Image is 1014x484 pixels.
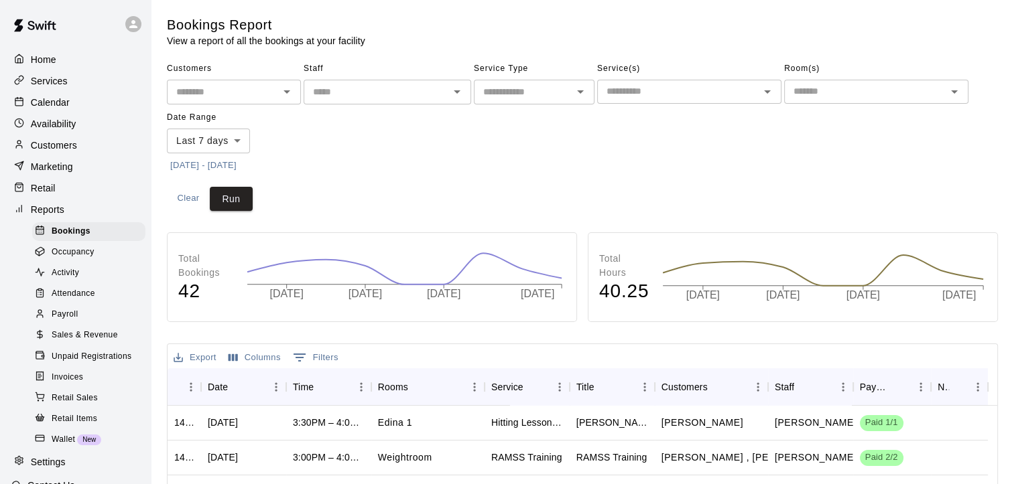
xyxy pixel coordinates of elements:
button: Sort [174,378,193,396]
div: Retail Sales [32,389,145,408]
tspan: [DATE] [846,289,880,301]
span: Attendance [52,287,95,301]
div: Date [201,368,286,406]
a: Marketing [11,157,140,177]
div: Rooms [378,368,408,406]
button: Show filters [290,347,342,368]
p: Calendar [31,96,70,109]
div: Time [293,368,314,406]
a: Bookings [32,221,151,242]
button: Sort [949,378,968,396]
span: Paid 2/2 [860,451,903,464]
span: Service(s) [597,58,781,80]
a: Customers [11,135,140,155]
h4: 40.25 [599,280,649,303]
p: Edina 1 [378,416,412,430]
span: Invoices [52,371,83,384]
p: Reports [31,203,64,216]
a: Retail Items [32,408,151,429]
button: Sort [892,378,911,396]
div: Hitting Lesson-30 Minutes [491,416,563,429]
p: Weightroom [378,451,432,465]
span: Room(s) [784,58,968,80]
div: Invoices [32,368,145,387]
p: Settings [31,455,66,469]
div: RAMSS Training [576,451,647,464]
button: Menu [911,377,931,397]
button: Sort [523,378,542,396]
button: Open [945,82,964,101]
div: Last 7 days [167,129,250,153]
div: Customers [661,368,708,406]
a: Calendar [11,92,140,112]
button: Menu [464,377,485,397]
div: Staff [775,368,794,406]
span: Activity [52,266,79,280]
button: Clear [167,187,210,212]
span: Staff [304,58,471,80]
span: Unpaid Registrations [52,350,131,364]
p: Total Bookings [178,252,233,280]
button: Menu [266,377,286,397]
button: Export [170,347,220,368]
div: Tue, Sep 16, 2025 [208,416,238,429]
span: Service Type [474,58,594,80]
a: Unpaid Registrations [32,346,151,367]
span: Retail Items [52,412,97,426]
button: Menu [181,377,201,397]
div: Settings [11,452,140,472]
div: Date [208,368,228,406]
a: Occupancy [32,242,151,262]
div: Rooms [371,368,485,406]
div: 1429902 [174,416,194,429]
button: [DATE] - [DATE] [167,155,240,176]
button: Open [571,82,590,101]
tspan: [DATE] [270,288,304,299]
a: Retail Sales [32,388,151,408]
div: Service [485,368,570,406]
button: Run [210,187,253,212]
button: Menu [748,377,768,397]
div: Activity [32,264,145,283]
div: Title [570,368,655,406]
button: Open [448,82,466,101]
div: Time [286,368,371,406]
p: Total Hours [599,252,649,280]
a: Services [11,71,140,91]
div: Service [491,368,523,406]
p: Nick Pinkelman [775,451,857,465]
a: Attendance [32,284,151,305]
button: Open [758,82,777,101]
p: Brett Milazzo [775,416,857,430]
a: Reports [11,199,140,220]
tspan: [DATE] [348,288,382,299]
span: Retail Sales [52,392,98,405]
a: Payroll [32,305,151,325]
h5: Bookings Report [167,16,365,34]
p: Retail [31,181,56,195]
p: Marketing [31,160,73,173]
p: Availability [31,117,76,131]
button: Sort [708,378,726,396]
div: Payment [853,368,931,406]
button: Open [277,82,296,101]
a: Sales & Revenue [32,325,151,346]
span: Bookings [52,225,90,238]
span: Wallet [52,433,75,447]
button: Menu [968,377,988,397]
div: Attendance [32,285,145,303]
div: Payment [860,368,892,406]
tspan: [DATE] [427,288,460,299]
p: View a report of all the bookings at your facility [167,34,365,48]
button: Menu [351,377,371,397]
span: New [77,436,101,443]
div: Home [11,50,140,70]
div: Staff [768,368,853,406]
span: Paid 1/1 [860,416,903,429]
div: Availability [11,114,140,134]
span: Customers [167,58,301,80]
div: Bookings [32,222,145,241]
div: Sales & Revenue [32,326,145,345]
